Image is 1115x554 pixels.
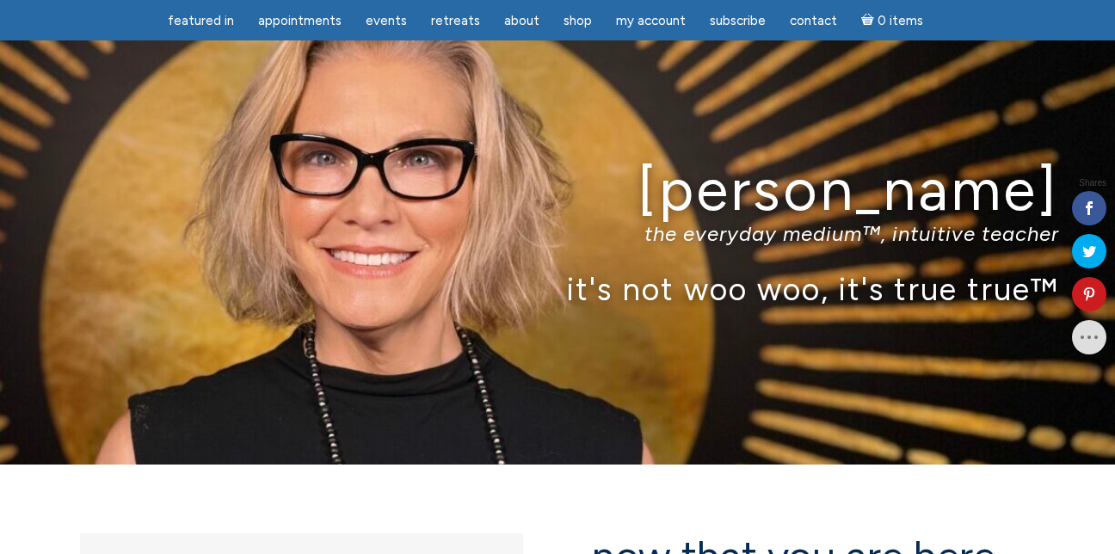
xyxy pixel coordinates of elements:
[616,13,686,28] span: My Account
[564,13,592,28] span: Shop
[157,4,244,38] a: featured in
[366,13,407,28] span: Events
[878,15,923,28] span: 0 items
[779,4,847,38] a: Contact
[606,4,696,38] a: My Account
[861,13,878,28] i: Cart
[431,13,480,28] span: Retreats
[710,13,766,28] span: Subscribe
[1079,179,1106,188] span: Shares
[56,157,1059,222] h1: [PERSON_NAME]
[355,4,417,38] a: Events
[504,13,539,28] span: About
[790,13,837,28] span: Contact
[699,4,776,38] a: Subscribe
[56,221,1059,246] p: the everyday medium™, intuitive teacher
[258,13,342,28] span: Appointments
[494,4,550,38] a: About
[248,4,352,38] a: Appointments
[421,4,490,38] a: Retreats
[168,13,234,28] span: featured in
[851,3,933,38] a: Cart0 items
[553,4,602,38] a: Shop
[56,270,1059,307] p: it's not woo woo, it's true true™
